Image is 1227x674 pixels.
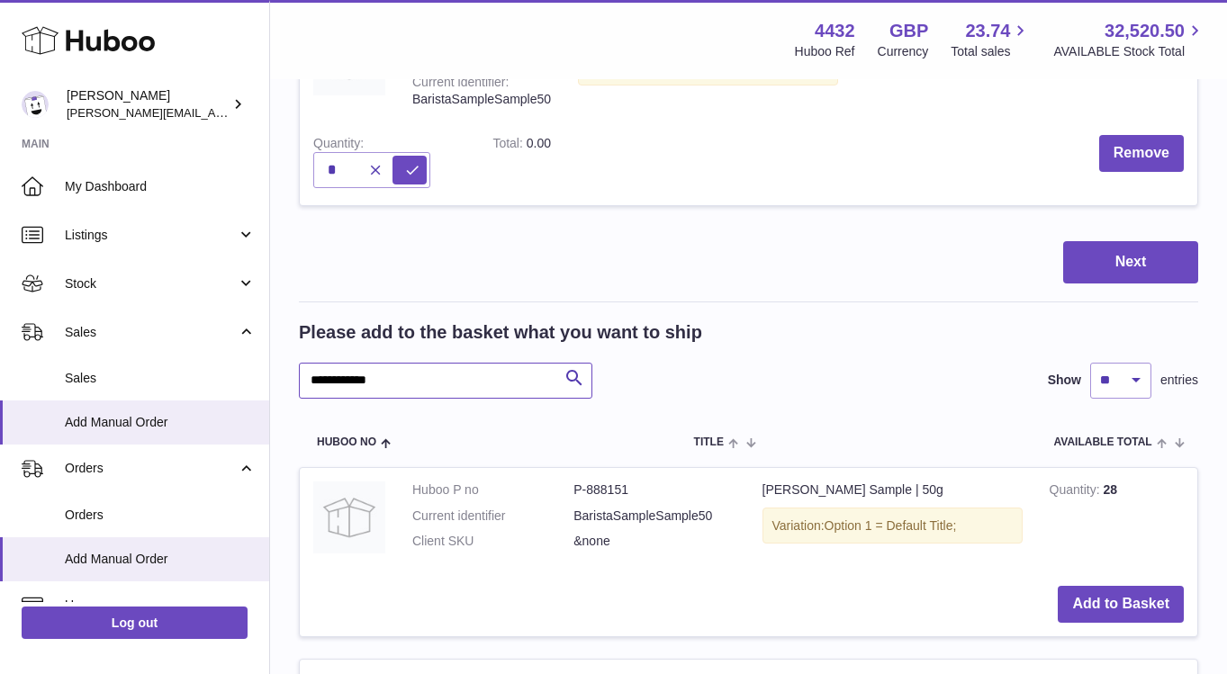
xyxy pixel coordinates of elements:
strong: GBP [889,19,928,43]
span: Usage [65,597,256,614]
span: Option 1 = Default Title; [825,518,957,533]
div: Current identifier [412,75,509,94]
dd: P-888151 [573,481,735,499]
span: My Dashboard [65,178,256,195]
span: AVAILABLE Total [1054,436,1152,448]
span: 23.74 [965,19,1010,43]
dd: BaristaSampleSample50 [573,508,735,525]
span: entries [1160,372,1198,389]
span: Listings [65,227,237,244]
span: Stock [65,275,237,292]
div: Currency [878,43,929,60]
span: Sales [65,370,256,387]
span: AVAILABLE Stock Total [1053,43,1205,60]
span: Orders [65,460,237,477]
dt: Current identifier [412,508,573,525]
span: [PERSON_NAME][EMAIL_ADDRESS][DOMAIN_NAME] [67,105,361,120]
a: 23.74 Total sales [951,19,1031,60]
span: Add Manual Order [65,414,256,431]
label: Quantity [313,136,364,155]
span: Title [694,436,724,448]
span: Orders [65,507,256,524]
dt: Client SKU [412,533,573,550]
span: 32,520.50 [1105,19,1185,43]
div: BaristaSampleSample50 [412,91,551,108]
div: Variation: [762,508,1023,544]
span: Huboo no [317,436,376,448]
button: Add to Basket [1058,586,1184,623]
button: Remove [1099,135,1184,172]
div: Huboo Ref [795,43,855,60]
img: Masala Chai Barista Sample | 50g [313,481,385,553]
dt: Huboo P no [412,481,573,499]
label: Show [1048,372,1081,389]
span: Add Manual Order [65,551,256,568]
dd: &none [573,533,735,550]
a: 32,520.50 AVAILABLE Stock Total [1053,19,1205,60]
label: Total [492,136,526,155]
td: [PERSON_NAME] Sample | 50g [749,468,1036,573]
span: 0.00 [527,136,551,150]
span: Total sales [951,43,1031,60]
div: [PERSON_NAME] [67,87,229,121]
img: akhil@amalachai.com [22,91,49,118]
h2: Please add to the basket what you want to ship [299,320,702,345]
span: Sales [65,324,237,341]
a: Log out [22,607,248,639]
button: Next [1063,241,1198,283]
strong: Quantity [1050,482,1104,501]
td: 28 [1036,468,1197,573]
strong: 4432 [815,19,855,43]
